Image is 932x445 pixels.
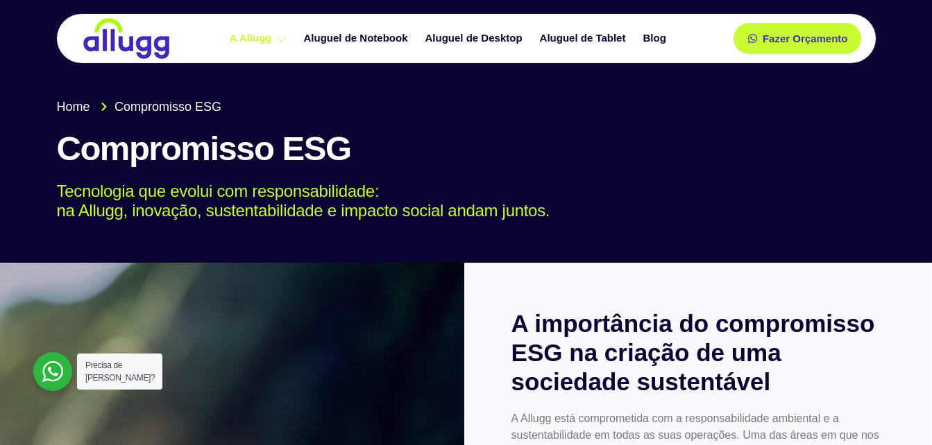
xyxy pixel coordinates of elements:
a: Aluguel de Notebook [297,26,418,51]
h2: A importância do compromisso ESG na criação de uma sociedade sustentável [511,309,886,396]
span: Fazer Orçamento [763,33,848,44]
a: Blog [636,26,676,51]
h1: Compromisso ESG [57,130,876,168]
a: Aluguel de Tablet [533,26,636,51]
span: Precisa de [PERSON_NAME]? [85,360,155,383]
a: Aluguel de Desktop [418,26,533,51]
iframe: Chat Widget [863,378,932,445]
a: Fazer Orçamento [734,23,862,54]
span: Compromisso ESG [111,98,221,116]
span: Home [57,98,90,116]
p: Tecnologia que evolui com responsabilidade: na Allugg, inovação, sustentabilidade e impacto socia... [57,182,856,222]
img: locação de TI é Allugg [81,17,171,60]
a: A Allugg [223,26,297,51]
